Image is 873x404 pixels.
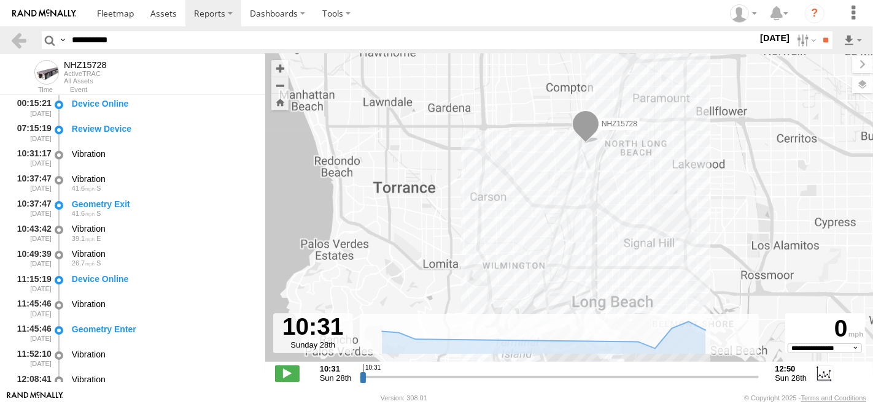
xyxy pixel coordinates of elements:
span: 41.6 [72,210,95,217]
div: 11:45:46 [DATE] [10,297,53,319]
button: Zoom out [271,77,289,94]
i: ? [805,4,825,23]
img: rand-logo.svg [12,9,76,18]
span: Heading: 177 [96,259,101,267]
div: Zulema McIntosch [726,4,761,23]
label: Export results as... [842,31,863,49]
div: Vibration [72,374,254,385]
span: 26.7 [72,259,95,267]
div: Geometry Enter [72,324,254,335]
div: Vibration [72,223,254,234]
label: [DATE] [758,31,792,45]
label: Search Filter Options [792,31,818,49]
span: Heading: 197 [96,210,101,217]
div: Review Device [72,123,254,134]
div: 11:15:19 [DATE] [10,272,53,294]
div: 07:15:19 [DATE] [10,121,53,144]
div: Event [70,87,265,93]
div: NHZ15728 - View Asset History [64,60,107,70]
div: 11:45:46 [DATE] [10,322,53,345]
div: Device Online [72,273,254,284]
a: Back to previous Page [10,31,28,49]
span: NHZ15728 [602,120,637,128]
div: 12:08:41 [DATE] [10,372,53,395]
div: 00:15:21 [DATE] [10,96,53,119]
div: 11:52:10 [DATE] [10,347,53,370]
div: Version: 308.01 [381,394,427,402]
a: Visit our Website [7,392,63,404]
label: Play/Stop [275,365,300,381]
button: Zoom Home [271,94,289,110]
a: Terms and Conditions [801,394,866,402]
strong: 12:50 [775,364,807,373]
div: Vibration [72,173,254,185]
div: Vibration [72,299,254,310]
div: Geometry Exit [72,199,254,210]
div: ActiveTRAC [64,70,107,77]
strong: 10:31 [320,364,352,373]
div: Vibration [72,248,254,259]
div: 10:37:47 [DATE] [10,172,53,194]
div: Time [10,87,53,93]
div: 10:49:39 [DATE] [10,246,53,269]
div: © Copyright 2025 - [744,394,866,402]
div: Vibration [72,148,254,159]
div: 10:37:47 [DATE] [10,197,53,219]
span: Heading: 197 [96,185,101,192]
div: All Assets [64,77,107,85]
span: Sun 28th Sep 2025 [775,373,807,383]
div: 10:43:42 [DATE] [10,222,53,245]
span: Sun 28th Sep 2025 [320,373,352,383]
button: Zoom in [271,60,289,77]
label: Search Query [58,31,68,49]
div: Device Online [72,98,254,109]
span: Heading: 86 [96,235,101,242]
div: 0 [787,315,863,343]
div: 10:31:17 [DATE] [10,147,53,169]
div: Vibration [72,349,254,360]
span: 10:31 [363,364,381,374]
span: 41.6 [72,185,95,192]
span: 39.1 [72,235,95,242]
